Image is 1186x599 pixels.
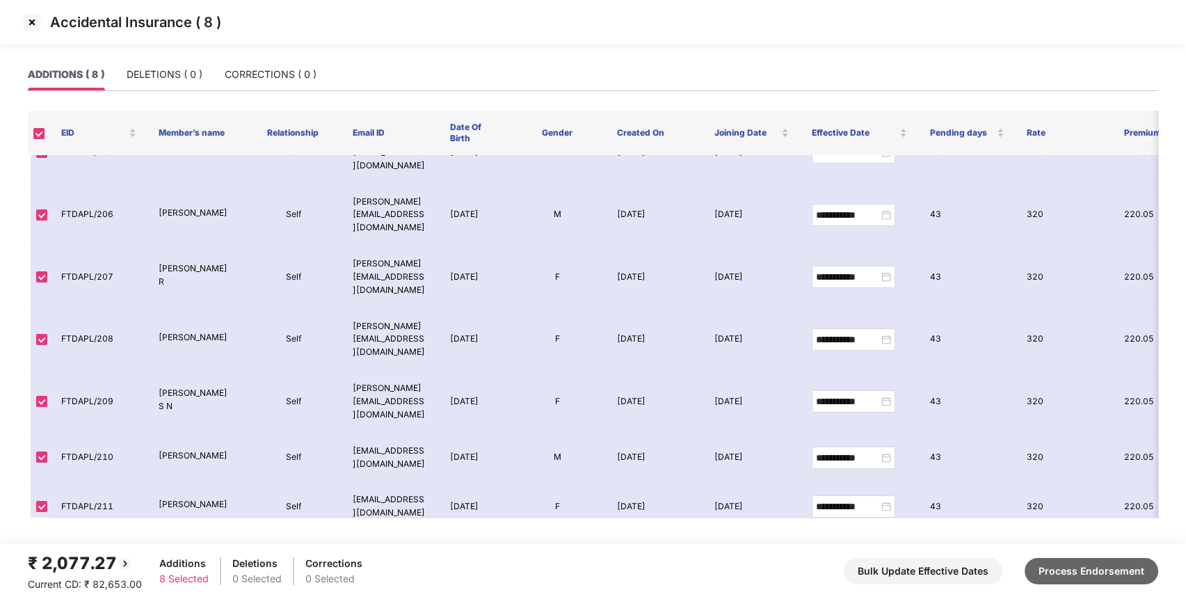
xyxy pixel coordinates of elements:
td: 43 [919,433,1016,483]
td: [DATE] [606,246,703,309]
p: [PERSON_NAME] [159,331,234,344]
td: Self [245,309,342,372]
p: [PERSON_NAME] [159,207,234,220]
td: [DATE] [439,482,508,532]
td: 320 [1016,246,1113,309]
th: Gender [508,111,606,155]
div: Additions [159,556,209,571]
span: Effective Date [811,127,897,138]
p: [PERSON_NAME] R [159,262,234,289]
button: Bulk Update Effective Dates [844,558,1002,584]
td: [EMAIL_ADDRESS][DOMAIN_NAME] [342,433,439,483]
td: Self [245,482,342,532]
td: M [508,184,606,247]
th: Email ID [342,111,439,155]
td: 320 [1016,433,1113,483]
td: [DATE] [703,433,801,483]
td: [DATE] [606,371,703,433]
td: FTDAPL/210 [50,433,147,483]
td: 320 [1016,371,1113,433]
td: [DATE] [439,371,508,433]
td: [DATE] [606,433,703,483]
td: [DATE] [439,246,508,309]
td: [DATE] [439,433,508,483]
span: EID [61,127,126,138]
td: [DATE] [703,371,801,433]
td: [DATE] [703,246,801,309]
td: F [508,246,606,309]
p: Accidental Insurance ( 8 ) [50,14,221,31]
span: Current CD: ₹ 82,653.00 [28,578,142,590]
div: ₹ 2,077.27 [28,550,142,577]
td: [PERSON_NAME][EMAIL_ADDRESS][DOMAIN_NAME] [342,309,439,372]
th: EID [50,111,147,155]
th: Relationship [245,111,342,155]
td: Self [245,371,342,433]
td: [PERSON_NAME][EMAIL_ADDRESS][DOMAIN_NAME] [342,246,439,309]
td: 320 [1016,482,1113,532]
td: Self [245,184,342,247]
div: 0 Selected [305,571,362,586]
td: Self [245,246,342,309]
p: [PERSON_NAME] S N [159,387,234,413]
span: Joining Date [714,127,779,138]
td: F [508,371,606,433]
th: Joining Date [703,111,801,155]
th: Effective Date [800,111,918,155]
td: [DATE] [703,309,801,372]
td: 43 [919,309,1016,372]
td: [DATE] [606,184,703,247]
td: F [508,482,606,532]
td: [EMAIL_ADDRESS][DOMAIN_NAME] [342,482,439,532]
th: Rate [1016,111,1113,155]
p: [PERSON_NAME] [159,498,234,511]
div: DELETIONS ( 0 ) [127,67,202,82]
div: 0 Selected [232,571,282,586]
td: 43 [919,246,1016,309]
th: Member’s name [147,111,245,155]
div: Deletions [232,556,282,571]
td: [PERSON_NAME][EMAIL_ADDRESS][DOMAIN_NAME] [342,371,439,433]
td: 43 [919,482,1016,532]
td: 320 [1016,184,1113,247]
div: CORRECTIONS ( 0 ) [225,67,316,82]
td: 43 [919,371,1016,433]
th: Created On [606,111,703,155]
td: Self [245,433,342,483]
td: 43 [919,184,1016,247]
th: Pending days [918,111,1016,155]
td: [DATE] [439,309,508,372]
div: 8 Selected [159,571,209,586]
td: [DATE] [606,482,703,532]
td: FTDAPL/206 [50,184,147,247]
td: FTDAPL/208 [50,309,147,372]
img: svg+xml;base64,PHN2ZyBpZD0iQmFjay0yMHgyMCIgeG1sbnM9Imh0dHA6Ly93d3cudzMub3JnLzIwMDAvc3ZnIiB3aWR0aD... [117,555,134,572]
th: Date Of Birth [439,111,508,155]
td: FTDAPL/209 [50,371,147,433]
div: ADDITIONS ( 8 ) [28,67,104,82]
td: M [508,433,606,483]
td: FTDAPL/211 [50,482,147,532]
td: [DATE] [439,184,508,247]
span: Pending days [929,127,994,138]
td: [DATE] [703,482,801,532]
td: FTDAPL/207 [50,246,147,309]
img: svg+xml;base64,PHN2ZyBpZD0iQ3Jvc3MtMzJ4MzIiIHhtbG5zPSJodHRwOi8vd3d3LnczLm9yZy8yMDAwL3N2ZyIgd2lkdG... [21,11,43,33]
td: [PERSON_NAME][EMAIL_ADDRESS][DOMAIN_NAME] [342,184,439,247]
button: Process Endorsement [1025,558,1158,584]
td: 320 [1016,309,1113,372]
td: F [508,309,606,372]
div: Corrections [305,556,362,571]
td: [DATE] [703,184,801,247]
p: [PERSON_NAME] [159,449,234,463]
td: [DATE] [606,309,703,372]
